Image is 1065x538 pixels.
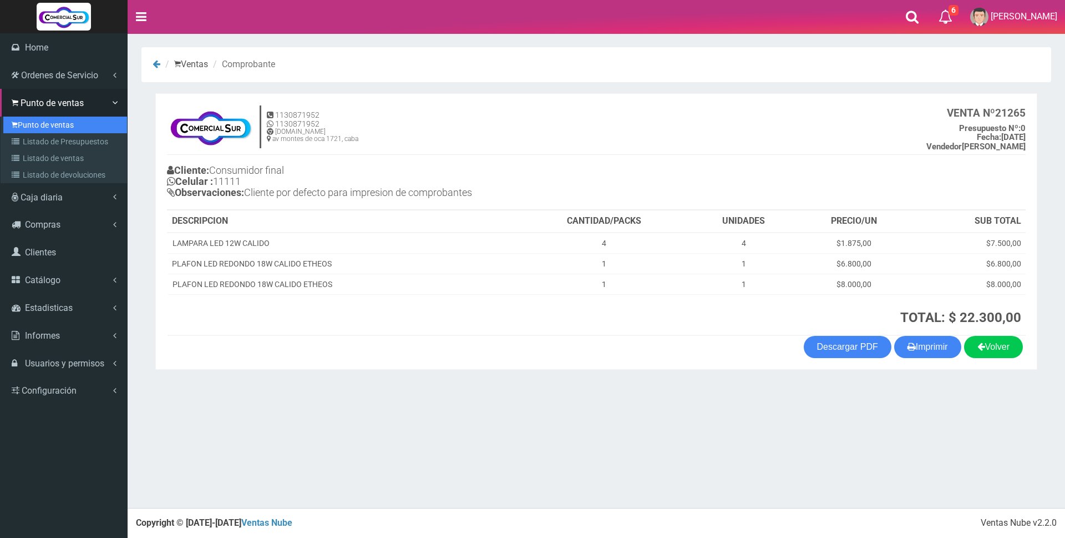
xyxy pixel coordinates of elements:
button: Imprimir [894,336,961,358]
span: Clientes [25,247,56,258]
td: PLAFON LED REDONDO 18W CALIDO ETHEOS [168,253,518,274]
h6: [DOMAIN_NAME] av montes de oca 1721, caba [267,128,358,143]
span: Catálogo [25,275,60,285]
span: Estadisticas [25,303,73,313]
img: Logo grande [37,3,91,31]
td: 1 [518,253,691,274]
a: Listado de ventas [3,150,127,167]
b: [DATE] [977,132,1026,142]
span: Configuración [22,385,77,396]
span: Ordenes de Servicio [21,70,98,81]
span: Usuarios y permisos [25,358,104,369]
span: 6 [949,5,958,16]
b: Cliente: [167,164,209,176]
b: [PERSON_NAME] [926,142,1026,152]
th: SUB TOTAL [911,210,1026,233]
b: 0 [959,123,1026,133]
span: Informes [25,330,60,341]
th: DESCRIPCION [168,210,518,233]
span: Caja diaria [21,192,63,203]
th: PRECIO/UN [797,210,911,233]
a: Punto de ventas [3,117,127,133]
td: $6.800,00 [797,253,911,274]
strong: Copyright © [DATE]-[DATE] [136,517,292,528]
li: Comprobante [210,58,275,71]
td: 4 [690,233,797,254]
td: 4 [518,233,691,254]
td: $1.875,00 [797,233,911,254]
strong: TOTAL: $ 22.300,00 [900,310,1021,325]
li: Ventas [163,58,208,71]
div: Ventas Nube v2.2.0 [981,517,1057,530]
td: 1 [690,253,797,274]
td: $8.000,00 [911,274,1026,294]
td: PLAFON LED REDONDO 18W CALIDO ETHEOS [168,274,518,294]
a: Descargar PDF [804,336,891,358]
span: Punto de ventas [21,98,84,108]
img: f695dc5f3a855ddc19300c990e0c55a2.jpg [167,105,254,149]
td: $7.500,00 [911,233,1026,254]
td: 1 [690,274,797,294]
th: UNIDADES [690,210,797,233]
b: Celular : [167,175,213,187]
span: Home [25,42,48,53]
span: Compras [25,219,60,230]
strong: Fecha: [977,132,1001,142]
span: [PERSON_NAME] [991,11,1057,22]
a: Listado de Presupuestos [3,133,127,150]
strong: Vendedor [926,142,962,152]
a: Ventas Nube [241,517,292,528]
img: User Image [970,8,988,26]
b: 21265 [947,107,1026,119]
td: $8.000,00 [797,274,911,294]
td: $6.800,00 [911,253,1026,274]
a: Volver [964,336,1023,358]
b: Observaciones: [167,187,244,198]
h5: 1130871952 1130871952 [267,111,358,128]
a: Listado de devoluciones [3,167,127,183]
td: LAMPARA LED 12W CALIDO [168,233,518,254]
strong: VENTA Nº [947,107,995,119]
strong: Presupuesto Nº: [959,123,1021,133]
th: CANTIDAD/PACKS [518,210,691,233]
h4: Consumidor final 11111 Cliente por defecto para impresion de comprobantes [167,162,596,203]
td: 1 [518,274,691,294]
